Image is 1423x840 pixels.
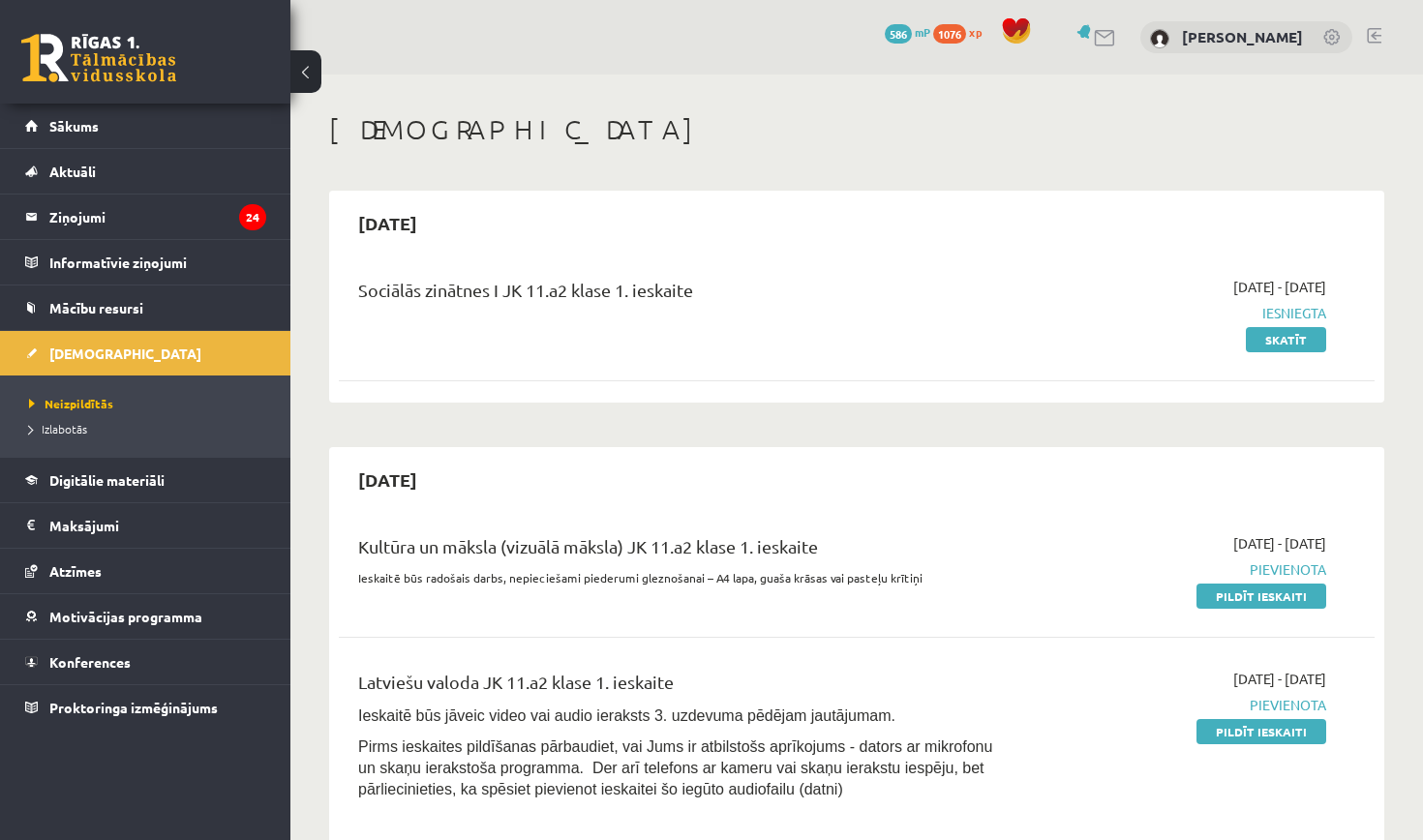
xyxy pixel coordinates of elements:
span: 1076 [933,24,966,44]
span: Neizpildītās [29,396,113,411]
a: Motivācijas programma [25,594,266,639]
a: [PERSON_NAME] [1182,27,1303,46]
a: 586 mP [885,24,930,40]
p: Ieskaitē būs radošais darbs, nepieciešami piederumi gleznošanai – A4 lapa, guaša krāsas vai paste... [358,569,994,586]
span: Aktuāli [49,163,96,180]
span: Digitālie materiāli [49,471,165,489]
a: Atzīmes [25,549,266,593]
i: 24 [239,204,266,230]
legend: Informatīvie ziņojumi [49,240,266,285]
span: mP [915,24,930,40]
span: Iesniegta [1023,303,1326,323]
h1: [DEMOGRAPHIC_DATA] [329,113,1384,146]
a: Pildīt ieskaiti [1196,719,1326,744]
a: 1076 xp [933,24,991,40]
span: Proktoringa izmēģinājums [49,699,218,716]
a: Skatīt [1246,327,1326,352]
a: Neizpildītās [29,395,271,412]
a: Mācību resursi [25,285,266,330]
span: Konferences [49,653,131,671]
a: [DEMOGRAPHIC_DATA] [25,331,266,375]
span: Pievienota [1023,695,1326,715]
span: Mācību resursi [49,299,143,316]
legend: Maksājumi [49,503,266,548]
a: Izlabotās [29,420,271,437]
div: Sociālās zinātnes I JK 11.a2 klase 1. ieskaite [358,277,994,313]
span: Atzīmes [49,562,102,580]
a: Digitālie materiāli [25,458,266,502]
a: Pildīt ieskaiti [1196,584,1326,609]
h2: [DATE] [339,457,437,502]
a: Konferences [25,640,266,684]
span: 586 [885,24,912,44]
h2: [DATE] [339,200,437,246]
div: Kultūra un māksla (vizuālā māksla) JK 11.a2 klase 1. ieskaite [358,533,994,569]
span: [DATE] - [DATE] [1233,533,1326,554]
span: Ieskaitē būs jāveic video vai audio ieraksts 3. uzdevuma pēdējam jautājumam. [358,707,895,724]
a: Proktoringa izmēģinājums [25,685,266,730]
a: Informatīvie ziņojumi [25,240,266,285]
a: Rīgas 1. Tālmācības vidusskola [21,34,176,82]
a: Sākums [25,104,266,148]
span: [DATE] - [DATE] [1233,669,1326,689]
div: Latviešu valoda JK 11.a2 klase 1. ieskaite [358,669,994,705]
a: Aktuāli [25,149,266,194]
span: Pirms ieskaites pildīšanas pārbaudiet, vai Jums ir atbilstošs aprīkojums - dators ar mikrofonu un... [358,738,992,797]
legend: Ziņojumi [49,195,266,239]
img: Rūdolfs Linavskis [1150,29,1169,48]
span: Pievienota [1023,559,1326,580]
span: [DATE] - [DATE] [1233,277,1326,297]
span: Motivācijas programma [49,608,202,625]
span: [DEMOGRAPHIC_DATA] [49,345,201,362]
span: xp [969,24,982,40]
a: Maksājumi [25,503,266,548]
span: Sākums [49,117,99,135]
span: Izlabotās [29,421,87,436]
a: Ziņojumi24 [25,195,266,239]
